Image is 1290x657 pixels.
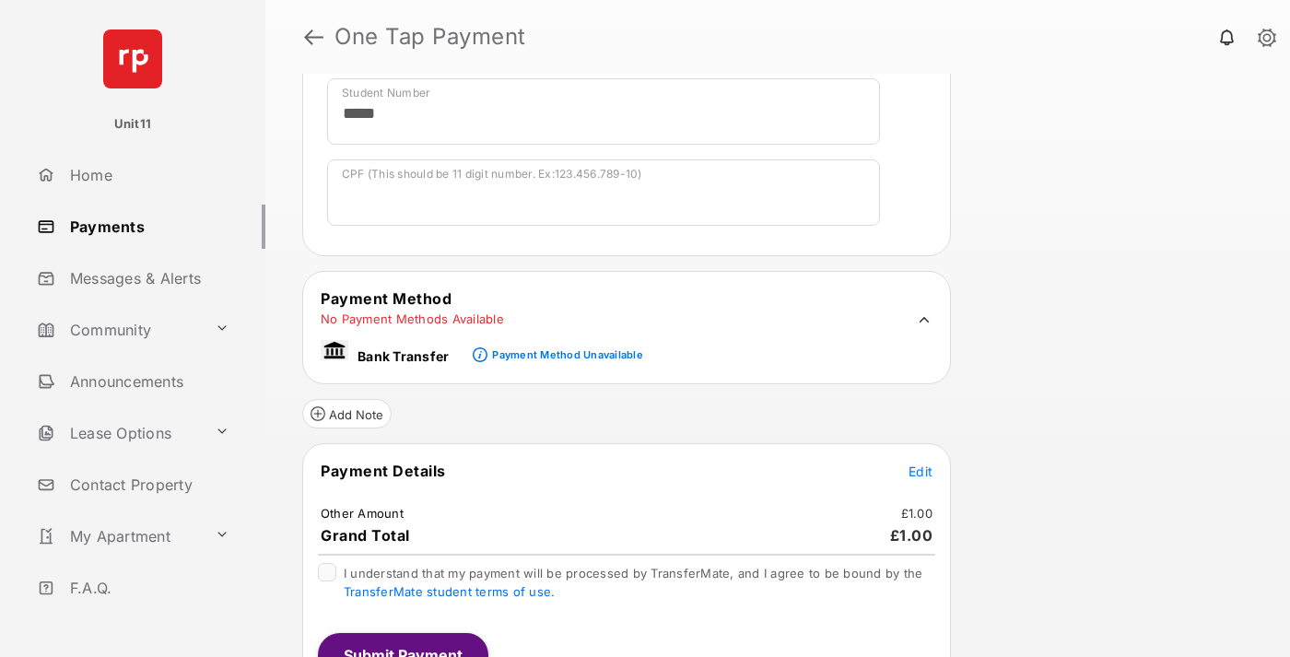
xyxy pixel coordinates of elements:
[302,399,392,428] button: Add Note
[344,566,922,599] span: I understand that my payment will be processed by TransferMate, and I agree to be bound by the
[909,463,932,479] span: Edit
[321,462,446,480] span: Payment Details
[29,153,265,197] a: Home
[492,348,642,361] div: Payment Method Unavailable
[321,340,348,360] img: bank.png
[29,205,265,249] a: Payments
[29,514,207,558] a: My Apartment
[29,463,265,507] a: Contact Property
[29,359,265,404] a: Announcements
[114,115,152,134] p: Unit11
[321,289,451,308] span: Payment Method
[29,411,207,455] a: Lease Options
[890,526,933,545] span: £1.00
[909,462,932,480] button: Edit
[29,308,207,352] a: Community
[321,526,410,545] span: Grand Total
[103,29,162,88] img: svg+xml;base64,PHN2ZyB4bWxucz0iaHR0cDovL3d3dy53My5vcmcvMjAwMC9zdmciIHdpZHRoPSI2NCIgaGVpZ2h0PSI2NC...
[487,334,642,365] a: Payment Method Unavailable
[344,584,555,599] a: TransferMate student terms of use.
[358,346,449,366] p: Bank Transfer
[320,505,405,522] td: Other Amount
[334,26,526,48] strong: One Tap Payment
[320,311,505,327] td: No Payment Methods Available
[900,505,933,522] td: £1.00
[29,256,265,300] a: Messages & Alerts
[29,566,265,610] a: F.A.Q.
